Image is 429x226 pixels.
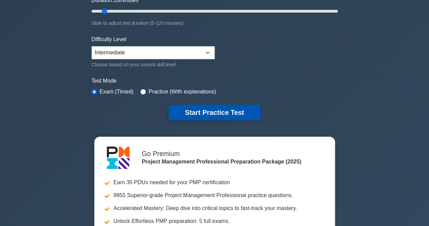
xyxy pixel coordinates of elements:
[92,35,126,44] label: Difficulty Level
[169,105,260,120] button: Start Practice Test
[100,88,134,96] label: Exam (Timed)
[92,19,338,27] div: Slide to adjust test duration (5-120 minutes)
[92,60,215,69] div: Choose based on your current skill level
[92,77,338,85] label: Test Mode
[149,88,216,96] label: Practice (With explanations)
